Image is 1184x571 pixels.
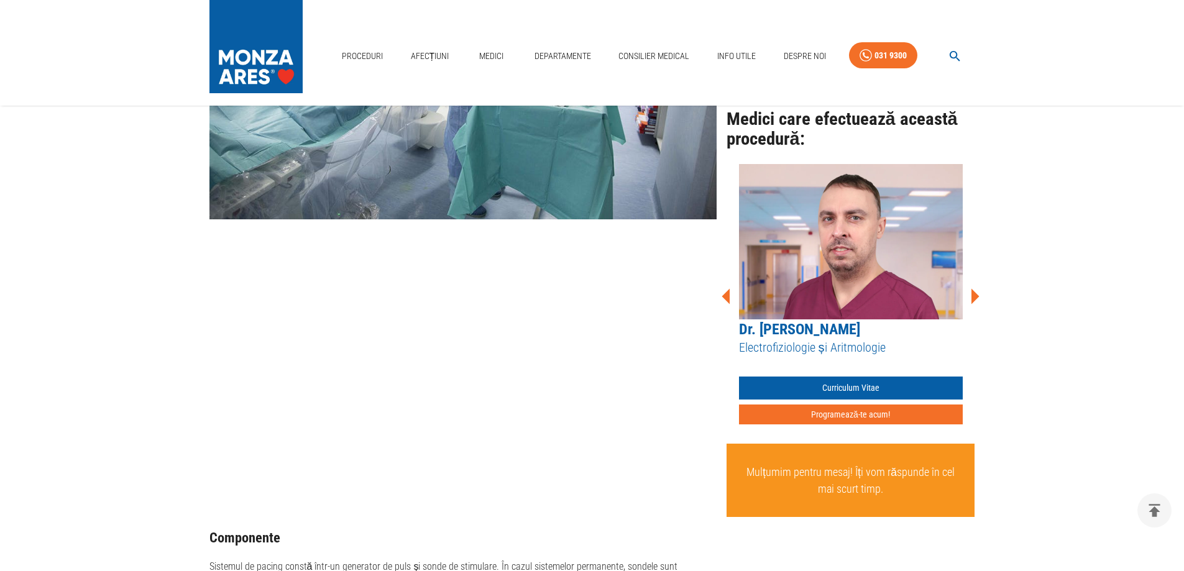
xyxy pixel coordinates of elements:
p: Mulțumim pentru mesaj! Îți vom răspunde în cel mai scurt timp. [741,459,960,502]
iframe: Procedura de implantare de stimulator cardiac | ARES | Inovație în cardiologie [209,229,717,512]
a: Afecțiuni [406,43,454,69]
a: Medici [472,43,512,69]
a: Info Utile [712,43,761,69]
button: delete [1137,493,1172,528]
button: Programează-te acum! [739,404,963,425]
a: Dr. [PERSON_NAME] [739,321,860,338]
a: Curriculum Vitae [739,377,963,400]
div: 031 9300 [874,48,907,63]
h3: Componente [209,530,717,546]
a: Departamente [530,43,596,69]
a: Despre Noi [779,43,831,69]
a: Proceduri [337,43,388,69]
img: Dr. George Răzvan Maxim [739,164,963,319]
a: 031 9300 [849,42,917,69]
h2: Medici care efectuează această procedură: [727,109,975,148]
h5: Electrofiziologie și Aritmologie [739,339,963,356]
a: Consilier Medical [613,43,694,69]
